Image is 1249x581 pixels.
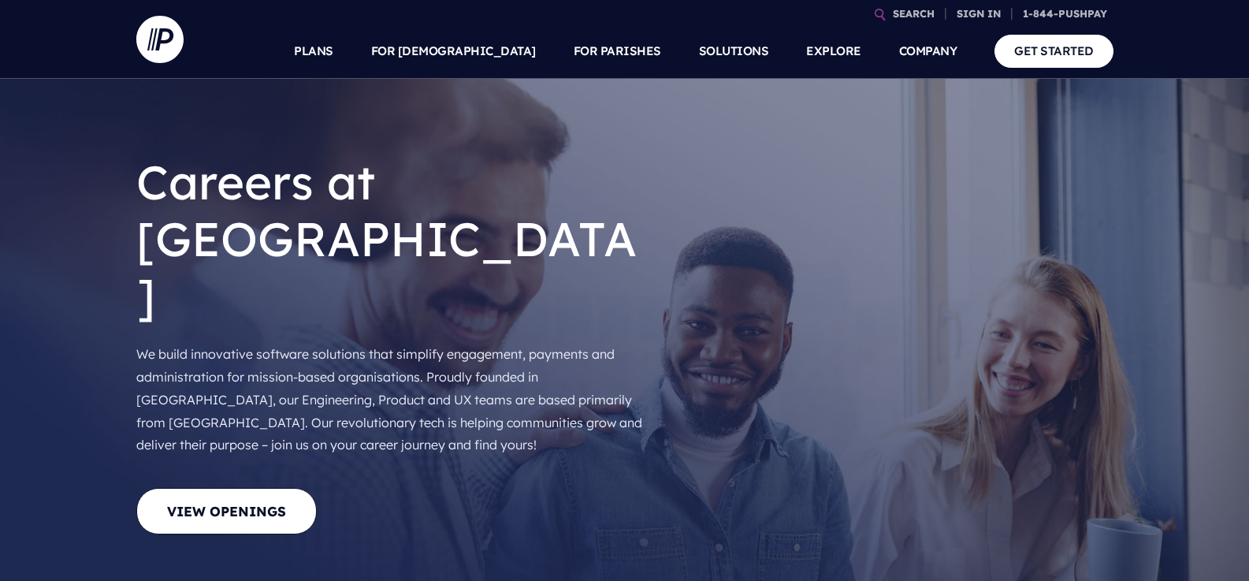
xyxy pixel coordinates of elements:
[294,24,333,79] a: PLANS
[136,488,317,534] a: View Openings
[994,35,1113,67] a: GET STARTED
[806,24,861,79] a: EXPLORE
[136,337,649,463] p: We build innovative software solutions that simplify engagement, payments and administration for ...
[574,24,661,79] a: FOR PARISHES
[371,24,536,79] a: FOR [DEMOGRAPHIC_DATA]
[699,24,769,79] a: SOLUTIONS
[136,141,649,337] h1: Careers at [GEOGRAPHIC_DATA]
[899,24,957,79] a: COMPANY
